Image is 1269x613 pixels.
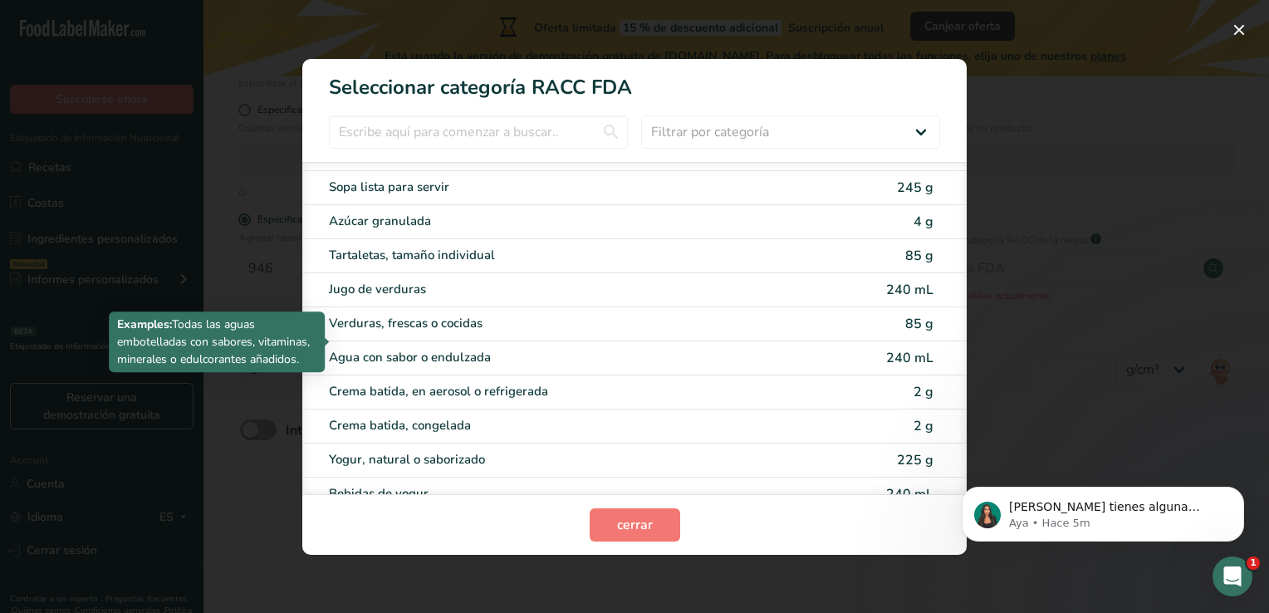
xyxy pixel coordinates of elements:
span: 2 g [914,383,933,401]
span: 140 g [897,145,933,163]
span: 85 g [905,315,933,333]
span: 245 g [897,179,933,197]
div: Tartaletas, tamaño individual [329,246,801,265]
span: 240 mL [886,349,933,367]
div: Jugo de verduras [329,280,801,299]
iframe: Intercom live chat [1213,557,1252,596]
input: Escribe aquí para comenzar a buscar.. [329,115,628,149]
div: Yogur, natural o saborizado [329,450,801,469]
div: Verduras, frescas o cocidas [329,314,801,333]
div: Crema batida, en aerosol o refrigerada [329,382,801,401]
span: 4 g [914,213,933,231]
h1: Seleccionar categoría RACC FDA [302,59,967,102]
span: 240 mL [886,485,933,503]
span: 225 g [897,451,933,469]
div: Sopa lista para servir [329,178,801,197]
span: cerrar [617,515,653,535]
div: Crema batida, congelada [329,416,801,435]
p: Todas las aguas embotelladas con sabores, vitaminas, minerales o edulcorantes añadidos. [117,316,316,368]
b: Examples: [117,316,172,332]
div: Bebidas de yogur [329,484,801,503]
button: cerrar [590,508,680,542]
iframe: Intercom notifications mensaje [937,452,1269,568]
span: 85 g [905,247,933,265]
div: Agua con sabor o endulzada [329,348,801,367]
span: 2 g [914,417,933,435]
div: Azúcar granulada [329,212,801,231]
span: 1 [1247,557,1260,570]
span: 240 mL [886,281,933,299]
